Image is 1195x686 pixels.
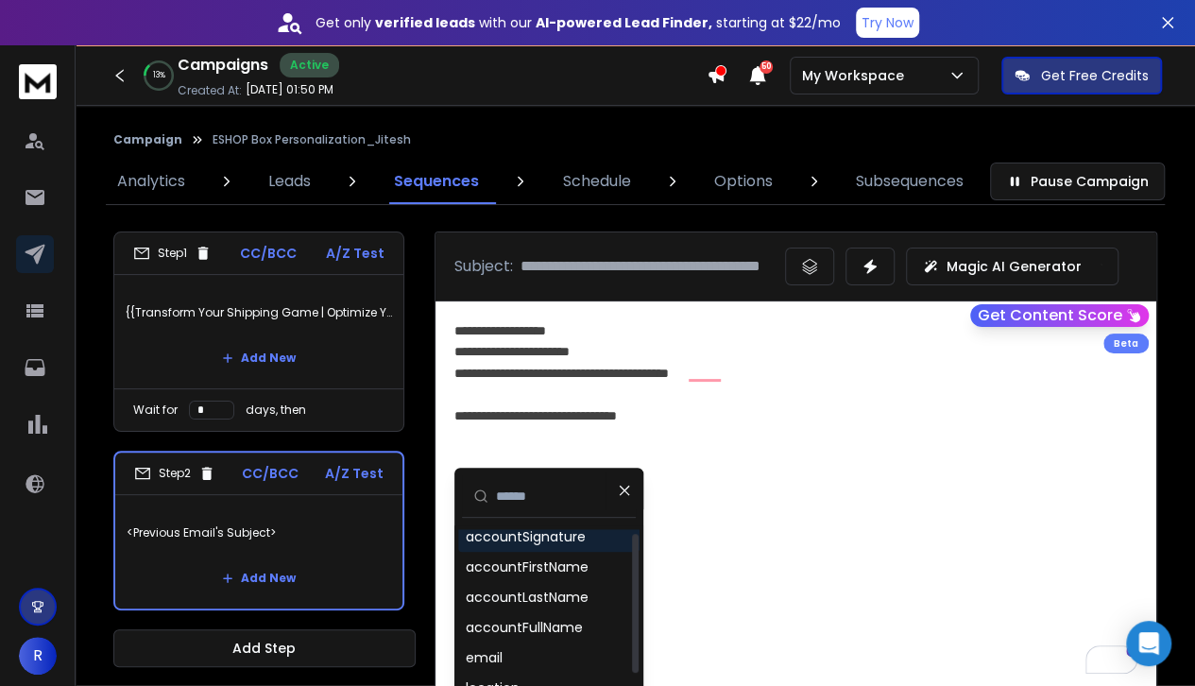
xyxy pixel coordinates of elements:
[106,159,196,204] a: Analytics
[134,465,215,482] div: Step 2
[325,464,384,483] p: A/Z Test
[563,170,631,193] p: Schedule
[113,232,404,432] li: Step1CC/BCCA/Z Test{{Transform Your Shipping Game | Optimize Your Operations | Accelerate Your Ec...
[153,70,165,81] p: 13 %
[383,159,490,204] a: Sequences
[1001,57,1162,94] button: Get Free Credits
[246,403,306,418] p: days, then
[19,637,57,675] button: R
[862,13,913,32] p: Try Now
[113,132,182,147] button: Campaign
[760,60,773,74] span: 50
[466,618,583,637] div: accountFullName
[117,170,185,193] p: Analytics
[906,248,1118,285] button: Magic AI Generator
[856,170,964,193] p: Subsequences
[703,159,784,204] a: Options
[466,557,589,576] div: accountFirstName
[375,13,475,32] strong: verified leads
[113,451,404,610] li: Step2CC/BCCA/Z Test<Previous Email's Subject>Add New
[257,159,322,204] a: Leads
[178,54,268,77] h1: Campaigns
[466,527,586,546] div: accountSignature
[536,13,712,32] strong: AI-powered Lead Finder,
[178,83,242,98] p: Created At:
[1041,66,1149,85] p: Get Free Credits
[947,257,1082,276] p: Magic AI Generator
[242,464,299,483] p: CC/BCC
[1103,334,1149,353] div: Beta
[213,132,411,147] p: ESHOP Box Personalization_Jitesh
[802,66,912,85] p: My Workspace
[1126,621,1171,666] div: Open Intercom Messenger
[207,559,311,597] button: Add New
[280,53,339,77] div: Active
[19,64,57,99] img: logo
[240,244,297,263] p: CC/BCC
[845,159,975,204] a: Subsequences
[316,13,841,32] p: Get only with our starting at $22/mo
[113,629,416,667] button: Add Step
[454,255,513,278] p: Subject:
[714,170,773,193] p: Options
[126,286,392,339] p: {{Transform Your Shipping Game | Optimize Your Operations | Accelerate Your Ecommerce Success | S...
[990,163,1165,200] button: Pause Campaign
[394,170,479,193] p: Sequences
[133,245,212,262] div: Step 1
[552,159,642,204] a: Schedule
[466,588,589,607] div: accountLastName
[207,339,311,377] button: Add New
[466,648,503,667] div: email
[970,304,1149,327] button: Get Content Score
[326,244,384,263] p: A/Z Test
[856,8,919,38] button: Try Now
[133,403,178,418] p: Wait for
[246,82,333,97] p: [DATE] 01:50 PM
[127,506,391,559] p: <Previous Email's Subject>
[268,170,311,193] p: Leads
